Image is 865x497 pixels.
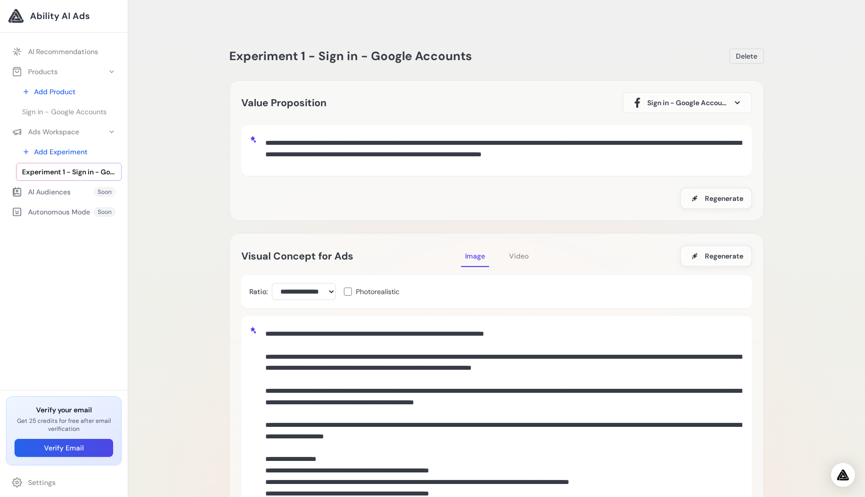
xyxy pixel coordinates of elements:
span: Image [465,252,485,261]
div: AI Audiences [12,187,71,197]
h2: Visual Concept for Ads [241,248,461,264]
div: Ads Workspace [12,127,79,137]
span: Soon [94,207,116,217]
div: Autonomous Mode [12,207,90,217]
a: Ability AI Ads [8,8,120,24]
button: Products [6,63,122,81]
a: Add Product [16,83,122,101]
button: Sign in - Google Accounts [623,92,752,113]
button: Regenerate [680,188,752,209]
button: Video [505,245,533,267]
span: Experiment 1 - Sign in - Google Accounts [229,48,472,64]
a: Add Experiment [16,143,122,161]
div: Open Intercom Messenger [831,463,855,487]
button: Ads Workspace [6,123,122,141]
a: Sign in - Google Accounts [16,103,122,121]
span: Ability AI Ads [30,9,90,23]
a: AI Recommendations [6,43,122,61]
a: Settings [6,473,122,491]
p: Get 25 credits for free after email verification [15,417,113,433]
button: Image [461,245,489,267]
span: Photorealistic [356,287,399,297]
span: Video [509,252,529,261]
a: Experiment 1 - Sign in - Google Accounts [16,163,122,181]
label: Ratio: [249,287,268,297]
span: Sign in - Google Accounts [647,98,727,108]
span: Soon [94,187,116,197]
h3: Verify your email [15,405,113,415]
span: Regenerate [705,251,743,261]
span: Regenerate [705,193,743,203]
button: Verify Email [15,439,113,457]
span: Sign in - Google Accounts [22,107,107,117]
h2: Value Proposition [241,95,326,111]
input: Photorealistic [344,288,352,296]
div: Products [12,67,58,77]
button: Regenerate [680,245,752,267]
span: Experiment 1 - Sign in - Google Accounts [22,167,116,177]
span: Delete [736,51,757,61]
button: Delete [729,49,764,64]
